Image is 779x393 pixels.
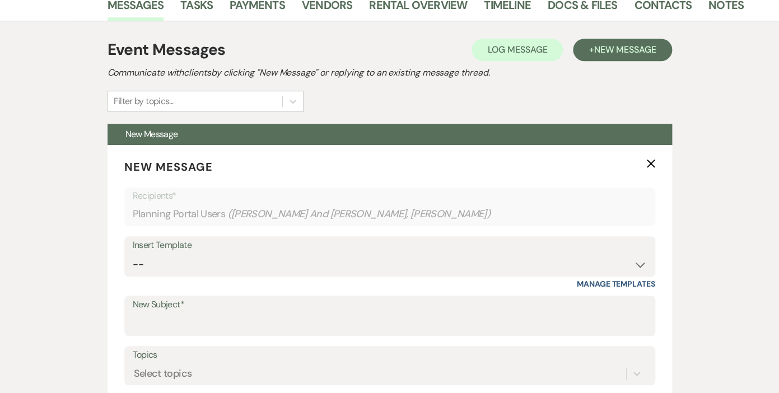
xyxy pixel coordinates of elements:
span: New Message [125,128,178,140]
h2: Communicate with clients by clicking "New Message" or replying to an existing message thread. [108,66,672,79]
div: Insert Template [133,237,647,254]
h1: Event Messages [108,38,226,62]
button: +New Message [573,39,671,61]
p: Recipients* [133,189,647,203]
label: Topics [133,347,647,363]
label: New Subject* [133,297,647,313]
div: Filter by topics... [114,95,174,108]
span: New Message [124,160,213,174]
div: Select topics [134,366,192,381]
a: Manage Templates [577,279,655,289]
span: Log Message [487,44,547,55]
div: Planning Portal Users [133,203,647,225]
span: New Message [594,44,656,55]
span: ( [PERSON_NAME] And [PERSON_NAME], [PERSON_NAME] ) [227,207,491,222]
button: Log Message [472,39,563,61]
